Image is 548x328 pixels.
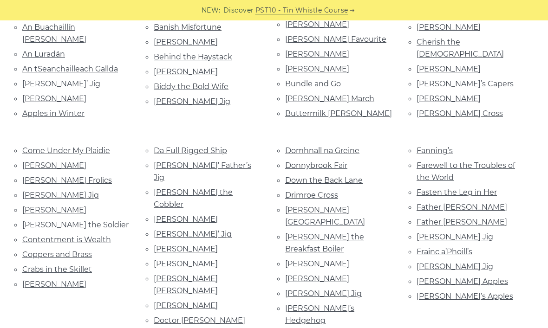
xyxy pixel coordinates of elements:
a: Farewell to the Troubles of the World [417,161,515,182]
a: [PERSON_NAME] Apples [417,277,508,286]
a: [PERSON_NAME]’ Father’s Jig [154,161,251,182]
a: [PERSON_NAME] [22,206,86,214]
a: An Buachaillín [PERSON_NAME] [22,23,86,44]
a: Da Full Rigged Ship [154,146,227,155]
a: [PERSON_NAME] [417,23,481,32]
a: [PERSON_NAME] [285,20,349,29]
a: [PERSON_NAME]’s Capers [417,79,514,88]
a: [PERSON_NAME] [285,64,349,73]
a: [PERSON_NAME] the Soldier [22,220,129,229]
a: Behind the Haystack [154,52,232,61]
a: [PERSON_NAME] [417,94,481,103]
a: [PERSON_NAME] Jig [22,191,99,199]
a: [PERSON_NAME] [154,67,218,76]
a: Domhnall na Greine [285,146,359,155]
a: Frainc a’Phoill’s [417,247,472,256]
a: [PERSON_NAME] [154,244,218,253]
span: Discover [223,5,254,16]
a: [PERSON_NAME] [PERSON_NAME] [154,274,218,295]
a: [PERSON_NAME] the Breakfast Boiler [285,232,364,253]
a: Come Under My Plaidie [22,146,110,155]
a: [PERSON_NAME] Jig [285,289,362,298]
a: PST10 - Tin Whistle Course [255,5,348,16]
a: [PERSON_NAME][GEOGRAPHIC_DATA] [285,206,365,226]
a: [PERSON_NAME] Favourite [285,35,386,44]
a: Cherish the [DEMOGRAPHIC_DATA] [417,38,504,58]
a: Coppers and Brass [22,250,92,259]
a: Fasten the Leg in Her [417,188,497,197]
a: Down the Back Lane [285,176,363,185]
a: Donnybrook Fair [285,161,347,170]
a: [PERSON_NAME] March [285,94,374,103]
a: [PERSON_NAME] [22,94,86,103]
a: Crabs in the Skillet [22,265,92,274]
a: Contentment is Wealth [22,235,111,244]
a: [PERSON_NAME] [417,64,481,73]
a: [PERSON_NAME] Frolics [22,176,112,185]
a: [PERSON_NAME]’s Apples [417,292,513,301]
a: [PERSON_NAME] [154,38,218,46]
a: Apples in Winter [22,109,85,118]
a: [PERSON_NAME] [22,161,86,170]
a: [PERSON_NAME]’ Jig [22,79,100,88]
a: [PERSON_NAME] Jig [417,262,493,271]
a: [PERSON_NAME]’ Jig [154,230,232,238]
a: Biddy the Bold Wife [154,82,228,91]
a: [PERSON_NAME] [154,301,218,310]
a: Father [PERSON_NAME] [417,203,507,212]
a: [PERSON_NAME] Cross [417,109,503,118]
a: [PERSON_NAME]’s Hedgehog [285,304,354,325]
a: Doctor [PERSON_NAME] [154,316,245,325]
a: Banish Misfortune [154,23,222,32]
a: [PERSON_NAME] [285,259,349,268]
a: Father [PERSON_NAME] [417,218,507,226]
a: Bundle and Go [285,79,341,88]
a: Drimroe Cross [285,191,338,199]
a: [PERSON_NAME] the Cobbler [154,188,233,209]
a: [PERSON_NAME] [285,274,349,283]
span: NEW: [202,5,221,16]
a: [PERSON_NAME] Jig [154,97,230,106]
a: An Luradán [22,50,65,58]
a: An tSeanchailleach Gallda [22,64,118,73]
a: Fanning’s [417,146,453,155]
a: [PERSON_NAME] [285,50,349,58]
a: [PERSON_NAME] Jig [417,232,493,241]
a: [PERSON_NAME] [22,280,86,289]
a: [PERSON_NAME] [154,215,218,224]
a: Buttermilk [PERSON_NAME] [285,109,392,118]
a: [PERSON_NAME] [154,259,218,268]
